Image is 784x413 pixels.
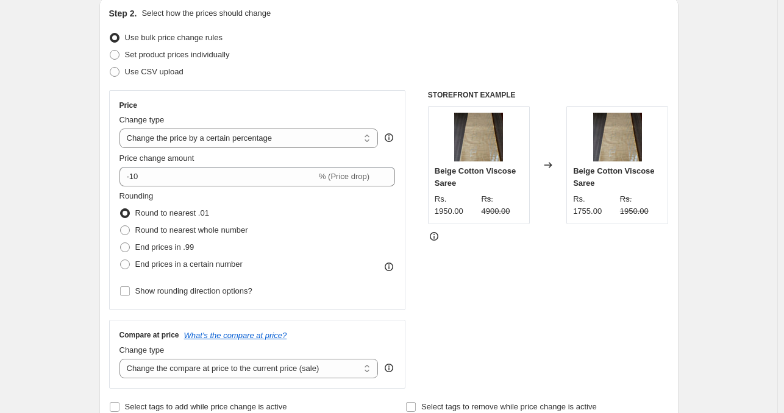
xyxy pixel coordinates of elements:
[141,7,271,19] p: Select how the prices should change
[135,286,252,295] span: Show rounding direction options?
[573,166,654,188] span: Beige Cotton Viscose Saree
[184,331,287,340] button: What's the compare at price?
[119,115,165,124] span: Change type
[435,193,477,217] div: Rs. 1950.00
[119,101,137,110] h3: Price
[135,259,243,269] span: End prices in a certain number
[319,172,369,181] span: % (Price drop)
[125,402,287,411] span: Select tags to add while price change is active
[119,154,194,163] span: Price change amount
[135,225,248,235] span: Round to nearest whole number
[383,132,395,144] div: help
[119,167,316,186] input: -15
[573,193,615,217] div: Rs. 1755.00
[421,402,597,411] span: Select tags to remove while price change is active
[135,242,194,252] span: End prices in .99
[109,7,137,19] h2: Step 2.
[435,166,516,188] span: Beige Cotton Viscose Saree
[119,345,165,355] span: Change type
[383,362,395,374] div: help
[125,50,230,59] span: Set product prices individually
[454,113,503,161] img: Pic_1_80x.jpg
[119,191,154,200] span: Rounding
[135,208,209,217] span: Round to nearest .01
[481,193,523,217] strike: Rs. 4900.00
[119,330,179,340] h3: Compare at price
[428,90,669,100] h6: STOREFRONT EXAMPLE
[620,193,662,217] strike: Rs. 1950.00
[125,67,184,76] span: Use CSV upload
[125,33,223,42] span: Use bulk price change rules
[593,113,642,161] img: Pic_1_80x.jpg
